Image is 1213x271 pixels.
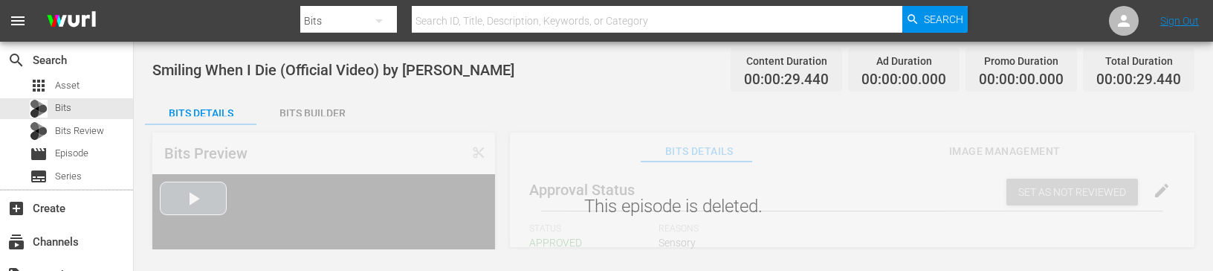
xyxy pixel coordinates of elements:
[744,71,829,89] span: 00:00:29.440
[30,122,48,140] div: Bits Review
[861,51,946,71] div: Ad Duration
[7,200,25,217] span: Create
[145,95,256,131] div: Bits Details
[55,124,104,138] span: Bits Review
[979,71,1064,89] span: 00:00:00.000
[1160,15,1199,27] a: Sign Out
[1096,51,1181,71] div: Total Duration
[9,12,27,30] span: menu
[7,51,25,69] span: Search
[256,95,368,131] div: Bits Builder
[30,77,48,95] span: Asset
[36,4,107,39] img: ans4CAIJ8jUAAAAAAAAAAAAAAAAAAAAAAAAgQb4GAAAAAAAAAAAAAAAAAAAAAAAAJMjXAAAAAAAAAAAAAAAAAAAAAAAAgAT5G...
[30,100,48,118] div: Bits
[152,61,514,79] span: Smiling When I Die (Official Video) by [PERSON_NAME]
[55,169,82,184] span: Series
[902,6,968,33] button: Search
[584,196,763,249] div: This episode is deleted.
[924,6,963,33] span: Search
[55,101,71,115] span: Bits
[1096,71,1181,89] span: 00:00:29.440
[30,168,48,185] span: Series
[55,146,88,161] span: Episode
[744,51,829,71] div: Content Duration
[256,95,368,125] button: Bits Builder
[145,95,256,125] button: Bits Details
[55,78,80,93] span: Asset
[979,51,1064,71] div: Promo Duration
[861,71,946,89] span: 00:00:00.000
[30,145,48,163] span: Episode
[7,233,25,251] span: Channels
